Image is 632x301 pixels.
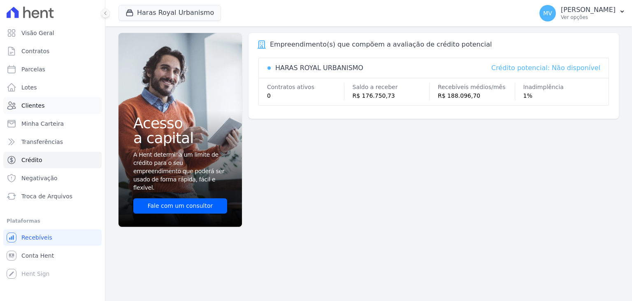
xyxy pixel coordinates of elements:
[133,150,225,192] span: A Hent determina um limite de crédito para o seu empreendimento que poderá ser usado de forma ráp...
[3,247,102,264] a: Conta Hent
[21,138,63,146] span: Transferências
[133,198,227,214] a: Fale com um consultor
[353,83,430,92] div: Saldo a receber
[3,79,102,96] a: Lotes
[561,14,616,21] p: Ver opções
[267,83,344,92] div: Contratos ativos
[3,115,102,132] a: Minha Carteira
[438,92,515,100] div: R$ 188.096,70
[491,63,600,73] div: Crédito potencial: Não disponível
[3,97,102,114] a: Clientes
[561,6,616,14] p: [PERSON_NAME]
[21,156,42,164] span: Crédito
[267,92,344,100] div: 0
[270,40,492,49] div: Empreendimento(s) que compõem a avaliação de crédito potencial
[353,92,430,100] div: R$ 176.750,73
[3,188,102,205] a: Troca de Arquivos
[133,116,227,131] span: Acesso
[523,83,601,92] div: Inadimplência
[3,170,102,186] a: Negativação
[3,61,102,78] a: Parcelas
[543,10,552,16] span: MV
[21,29,54,37] span: Visão Geral
[533,2,632,25] button: MV [PERSON_NAME] Ver opções
[523,92,601,100] div: 1%
[21,83,37,92] span: Lotes
[21,174,58,182] span: Negativação
[3,43,102,59] a: Contratos
[21,120,64,128] span: Minha Carteira
[3,25,102,41] a: Visão Geral
[21,101,44,110] span: Clientes
[3,152,102,168] a: Crédito
[3,229,102,246] a: Recebíveis
[7,216,98,226] div: Plataformas
[275,63,363,73] div: HARAS ROYAL URBANISMO
[21,47,49,55] span: Contratos
[21,252,54,260] span: Conta Hent
[21,233,52,242] span: Recebíveis
[3,134,102,150] a: Transferências
[438,83,515,92] div: Recebíveis médios/mês
[133,131,227,146] span: a capital
[118,5,221,21] button: Haras Royal Urbanismo
[21,65,45,73] span: Parcelas
[21,192,72,200] span: Troca de Arquivos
